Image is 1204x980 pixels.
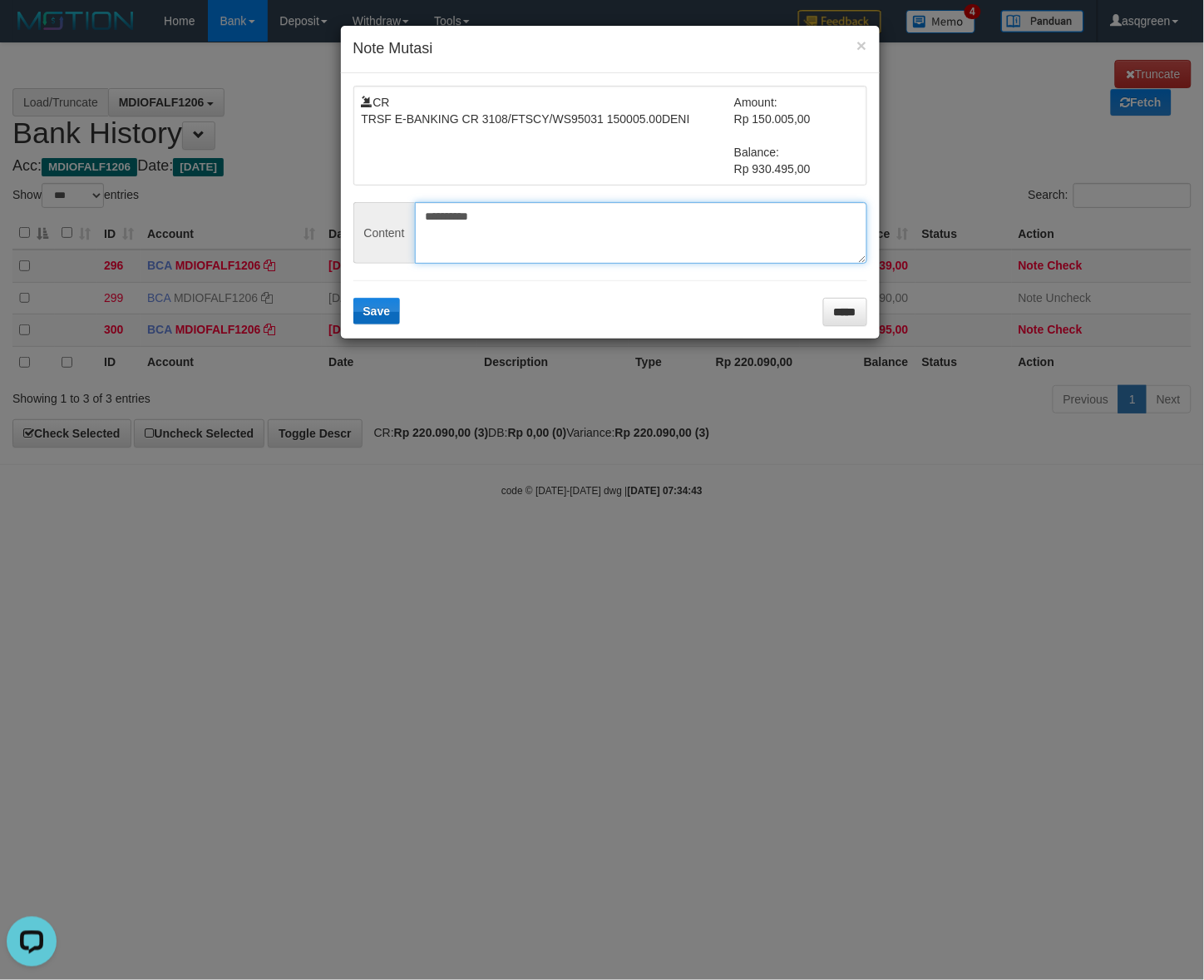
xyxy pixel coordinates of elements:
span: Content [353,202,415,264]
button: Save [353,298,401,324]
td: CR TRSF E-BANKING CR 3108/FTSCY/WS95031 150005.00DENI [362,94,735,177]
span: Save [363,304,391,318]
button: Open LiveChat chat widget [7,7,57,57]
td: Amount: Rp 150.005,00 Balance: Rp 930.495,00 [734,94,859,177]
h4: Note Mutasi [353,38,867,60]
button: × [856,37,866,54]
